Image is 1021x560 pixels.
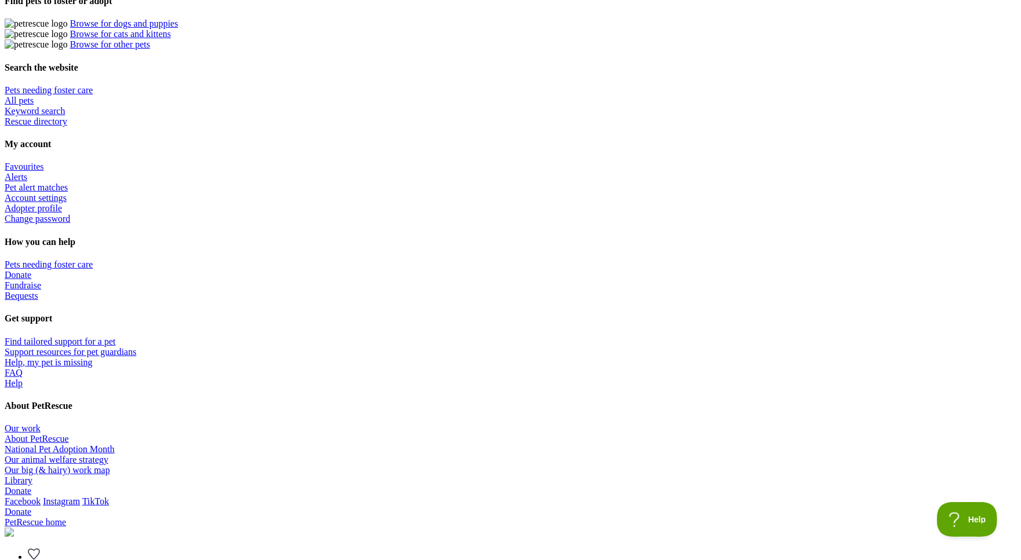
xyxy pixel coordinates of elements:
a: Find tailored support for a pet [5,336,116,346]
a: PetRescue [5,517,1016,539]
iframe: Help Scout Beacon - Open [937,502,998,537]
a: Favourites [5,162,44,171]
a: Donate [5,486,31,496]
a: Donate [5,270,31,280]
img: petrescue logo [5,19,68,29]
a: Facebook [5,496,41,506]
a: Browse for cats and kittens [70,29,171,39]
a: Instagram [43,496,80,506]
h4: Get support [5,313,1016,324]
a: Change password [5,214,70,224]
a: Our work [5,423,41,433]
a: Keyword search [5,106,65,116]
h4: About PetRescue [5,401,1016,411]
div: PetRescue home [5,517,1016,528]
a: Rescue directory [5,116,67,126]
a: Bequests [5,291,38,301]
a: Fundraise [5,280,41,290]
a: FAQ [5,368,23,378]
a: Account settings [5,193,67,203]
a: Help, my pet is missing [5,357,93,367]
a: Our big (& hairy) work map [5,465,110,475]
a: Pets needing foster care [5,259,93,269]
a: Adopter profile [5,203,62,213]
a: Our animal welfare strategy [5,455,108,464]
h4: My account [5,139,1016,149]
a: Alerts [5,172,27,182]
h4: How you can help [5,237,1016,247]
a: Pet alert matches [5,182,68,192]
a: Help [5,378,23,388]
a: TikTok [82,496,109,506]
a: Browse for dogs and puppies [70,19,178,28]
img: petrescue logo [5,39,68,50]
a: National Pet Adoption Month [5,444,115,454]
a: All pets [5,96,34,105]
a: Browse for other pets [70,39,150,49]
a: Donate [5,507,31,517]
img: logo-e224e6f780fb5917bec1dbf3a21bbac754714ae5b6737aabdf751b685950b380.svg [5,528,14,537]
img: petrescue logo [5,29,68,39]
a: About PetRescue [5,434,69,444]
a: Pets needing foster care [5,85,93,95]
a: Support resources for pet guardians [5,347,137,357]
a: Library [5,475,32,485]
h4: Search the website [5,63,1016,73]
